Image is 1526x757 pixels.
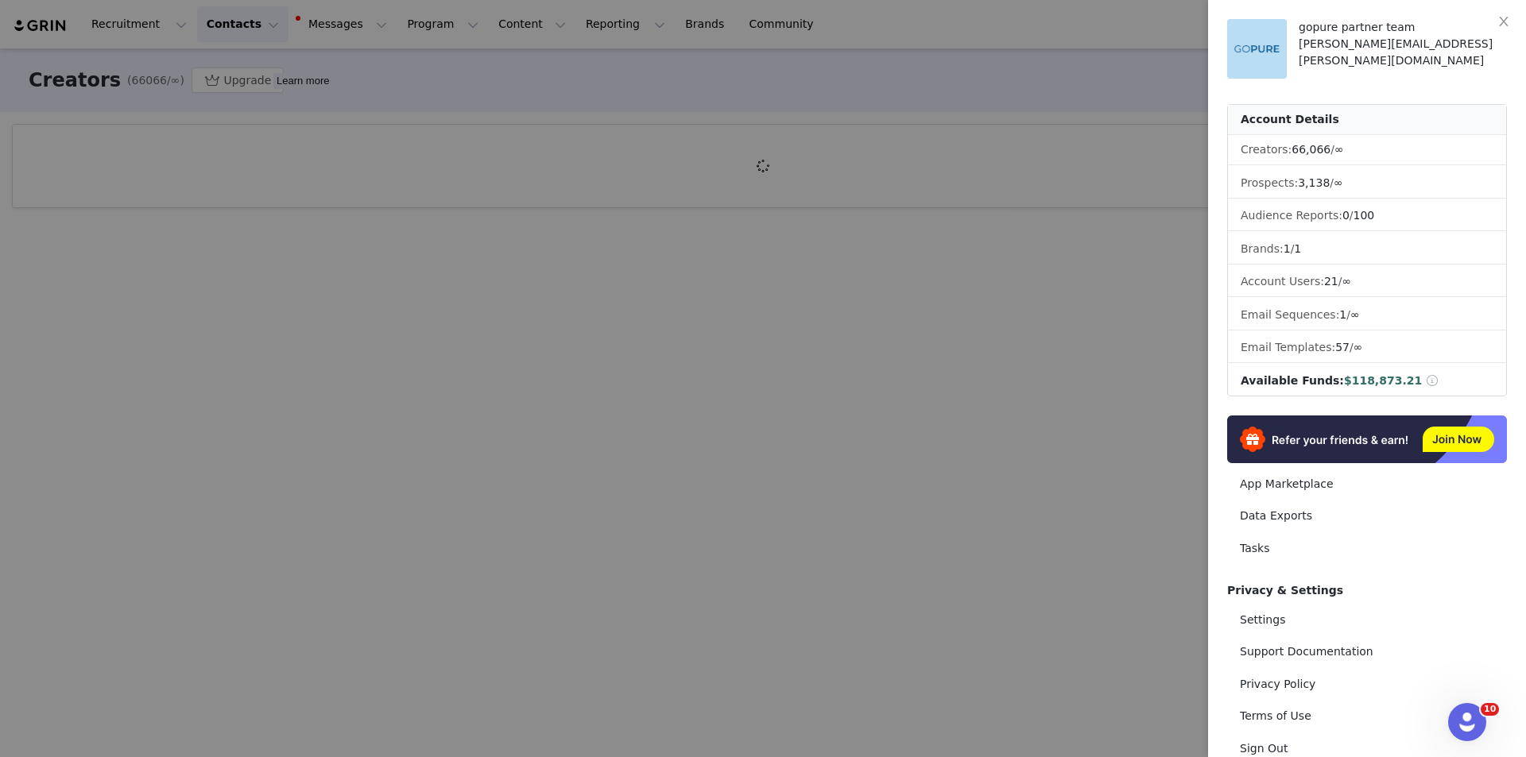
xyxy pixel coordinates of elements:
span: / [1298,176,1342,189]
span: ∞ [1334,143,1344,156]
a: App Marketplace [1227,469,1507,499]
img: Refer & Earn [1227,415,1507,463]
span: Available Funds: [1241,374,1344,387]
span: / [1339,308,1359,321]
div: [PERSON_NAME][EMAIL_ADDRESS][PERSON_NAME][DOMAIN_NAME] [1299,36,1507,69]
li: Account Users: [1228,267,1506,297]
span: 1 [1339,308,1346,321]
span: 3,138 [1298,176,1330,189]
span: 100 [1354,209,1375,222]
span: 10 [1481,703,1499,716]
span: / [1292,143,1343,156]
span: 1 [1284,242,1291,255]
span: 1 [1294,242,1301,255]
a: Tasks [1227,534,1507,563]
span: / [1335,341,1362,353]
span: ∞ [1350,308,1360,321]
span: ∞ [1354,341,1363,353]
span: $118,873.21 [1344,374,1422,387]
li: Creators: [1228,135,1506,165]
a: Settings [1227,605,1507,635]
span: 0 [1342,209,1350,222]
iframe: Intercom live chat [1448,703,1486,741]
span: / [1324,275,1351,288]
a: Terms of Use [1227,701,1507,731]
li: Audience Reports: / [1228,201,1506,231]
a: Support Documentation [1227,637,1507,666]
li: Prospects: [1228,168,1506,199]
span: 57 [1335,341,1350,353]
span: 21 [1324,275,1338,288]
li: Email Sequences: [1228,300,1506,330]
span: Privacy & Settings [1227,584,1343,597]
div: Account Details [1228,105,1506,135]
span: ∞ [1342,275,1351,288]
div: gopure partner team [1299,19,1507,36]
span: / [1284,242,1302,255]
img: 6480d7a5-50c8-4045-ac5d-22a5aead743a.png [1227,19,1287,79]
span: 66,066 [1292,143,1330,156]
span: ∞ [1334,176,1343,189]
li: Email Templates: [1228,333,1506,363]
a: Data Exports [1227,501,1507,531]
li: Brands: [1228,234,1506,265]
i: icon: close [1497,15,1510,28]
a: Privacy Policy [1227,670,1507,699]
